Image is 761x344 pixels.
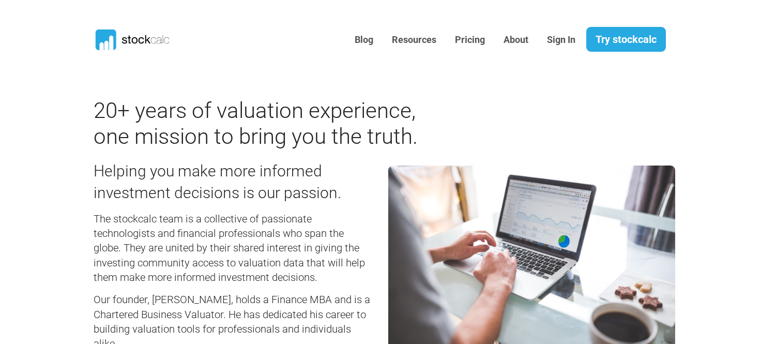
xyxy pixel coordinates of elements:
a: Resources [384,27,444,53]
a: Try stockcalc [586,27,666,52]
a: Pricing [447,27,493,53]
a: Sign In [539,27,583,53]
h3: Helping you make more informed investment decisions is our passion. [94,160,373,204]
h5: The stockcalc team is a collective of passionate technologists and financial professionals who sp... [94,212,373,285]
a: About [496,27,536,53]
h2: 20+ years of valuation experience, one mission to bring you the truth. [94,98,422,150]
a: Blog [347,27,381,53]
